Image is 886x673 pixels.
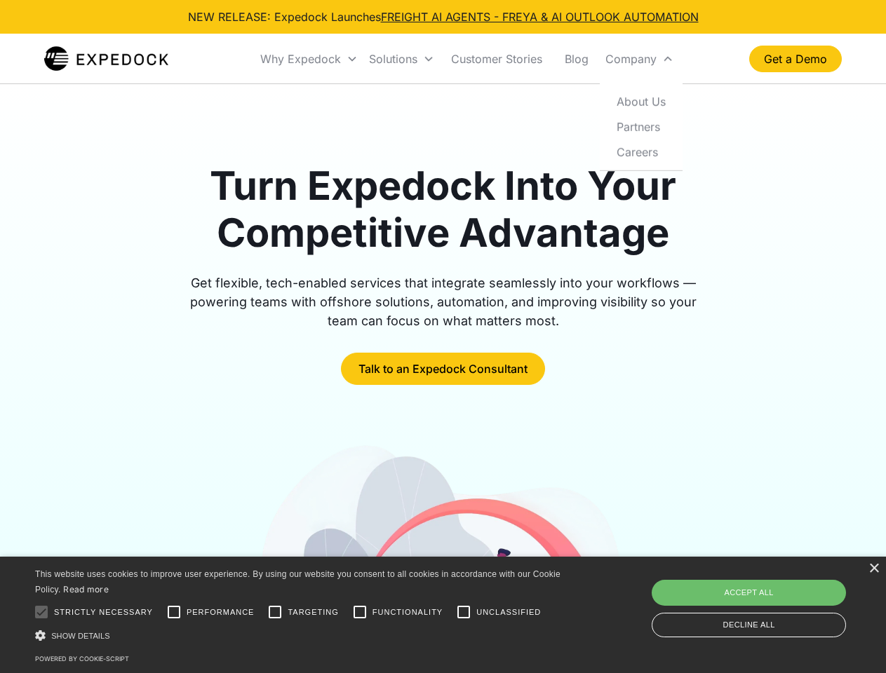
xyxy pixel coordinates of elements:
[44,45,168,73] img: Expedock Logo
[288,606,338,618] span: Targeting
[260,52,341,66] div: Why Expedock
[605,114,677,139] a: Partners
[476,606,541,618] span: Unclassified
[35,569,561,595] span: This website uses cookies to improve user experience. By using our website you consent to all coo...
[35,628,565,643] div: Show details
[363,35,440,83] div: Solutions
[44,45,168,73] a: home
[440,35,553,83] a: Customer Stories
[600,83,683,170] nav: Company
[652,522,886,673] iframe: Chat Widget
[749,46,842,72] a: Get a Demo
[553,35,600,83] a: Blog
[381,10,699,24] a: FREIGHT AI AGENTS - FREYA & AI OUTLOOK AUTOMATION
[372,606,443,618] span: Functionality
[54,606,153,618] span: Strictly necessary
[35,655,129,662] a: Powered by cookie-script
[188,8,699,25] div: NEW RELEASE: Expedock Launches
[605,139,677,164] a: Careers
[605,52,657,66] div: Company
[51,632,110,640] span: Show details
[255,35,363,83] div: Why Expedock
[369,52,417,66] div: Solutions
[605,88,677,114] a: About Us
[600,35,679,83] div: Company
[187,606,255,618] span: Performance
[63,584,109,594] a: Read more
